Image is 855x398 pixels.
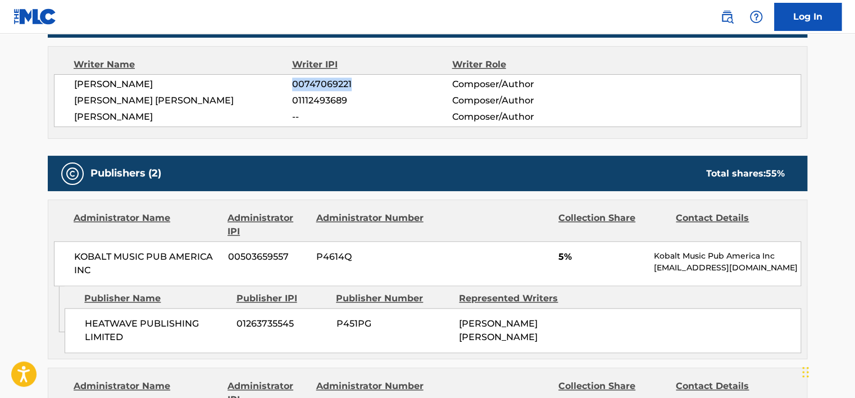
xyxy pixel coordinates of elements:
div: Total shares: [706,167,785,180]
span: [PERSON_NAME] [74,78,292,91]
span: 01263735545 [237,317,328,331]
img: MLC Logo [13,8,57,25]
div: টেনে আনুন [802,355,809,389]
span: Composer/Author [452,110,597,124]
span: [PERSON_NAME] [74,110,292,124]
h5: Publishers (2) [90,167,161,180]
span: KOBALT MUSIC PUB AMERICA INC [74,250,220,277]
span: P4614Q [316,250,425,264]
img: search [720,10,734,24]
div: Publisher Number [336,292,451,305]
p: Kobalt Music Pub America Inc [654,250,801,262]
span: P451PG [336,317,451,331]
span: 00503659557 [228,250,308,264]
p: [EMAIL_ADDRESS][DOMAIN_NAME] [654,262,801,274]
span: -- [292,110,452,124]
div: Publisher Name [84,292,228,305]
span: 00747069221 [292,78,452,91]
div: Administrator Number [316,211,425,238]
span: 01112493689 [292,94,452,107]
div: Administrator Name [74,211,219,238]
div: Represented Writers [459,292,574,305]
span: 55 % [766,168,785,179]
span: Composer/Author [452,94,597,107]
iframe: Chat Widget [799,344,855,398]
div: Writer Name [74,58,292,71]
a: Log In [774,3,842,31]
span: [PERSON_NAME] [PERSON_NAME] [74,94,292,107]
div: Administrator IPI [228,211,307,238]
span: Composer/Author [452,78,597,91]
div: চ্যাট উইজেট [799,344,855,398]
span: HEATWAVE PUBLISHING LIMITED [85,317,228,344]
span: [PERSON_NAME] [PERSON_NAME] [459,318,538,342]
span: 5% [558,250,645,264]
div: Collection Share [558,211,667,238]
div: Publisher IPI [236,292,328,305]
img: Publishers [66,167,79,180]
a: Public Search [716,6,738,28]
img: help [749,10,763,24]
div: Writer IPI [292,58,452,71]
div: Help [745,6,767,28]
div: Writer Role [452,58,597,71]
div: Contact Details [676,211,785,238]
